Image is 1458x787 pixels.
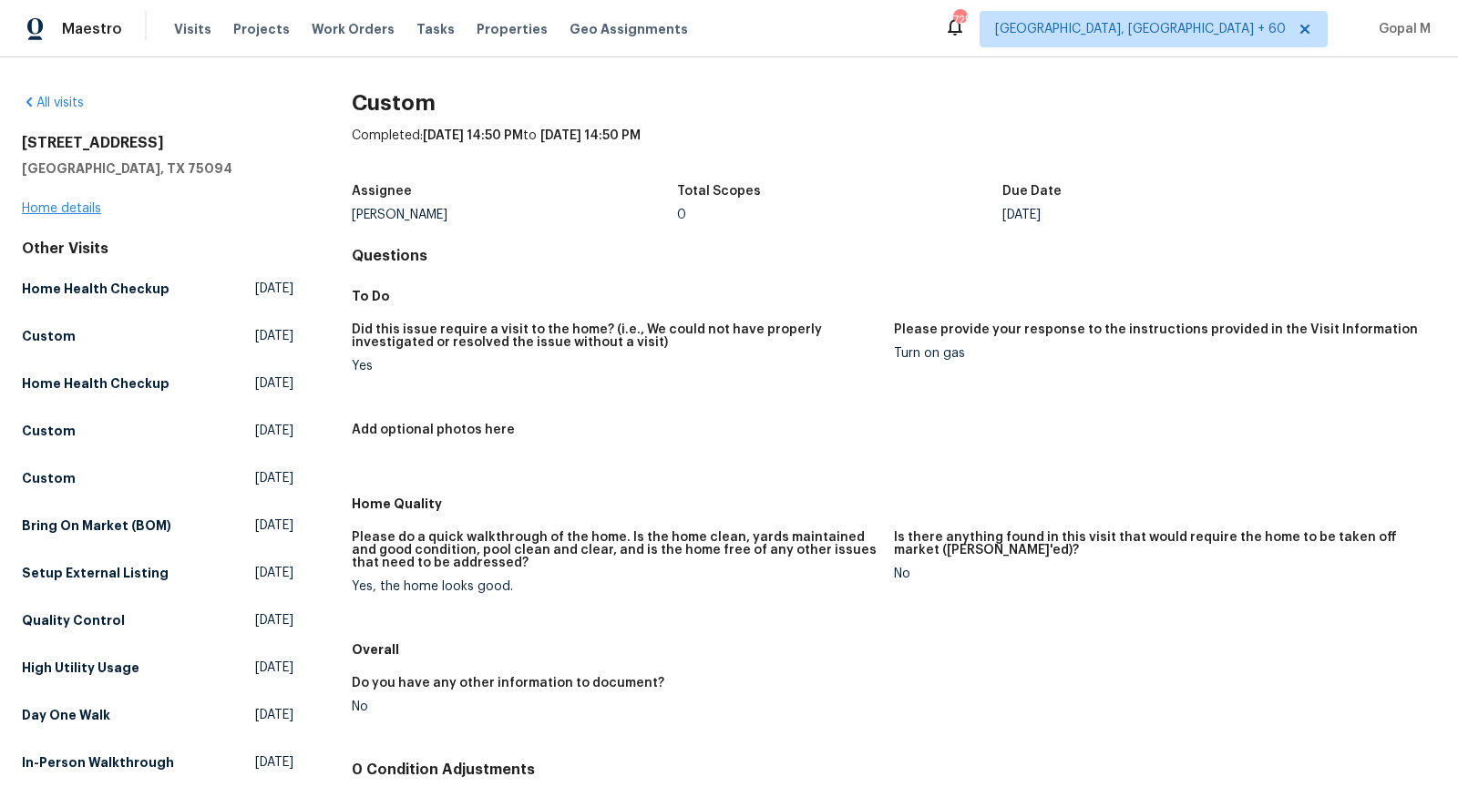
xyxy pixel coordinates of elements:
[894,323,1418,336] h5: Please provide your response to the instructions provided in the Visit Information
[22,611,125,629] h5: Quality Control
[352,94,1436,112] h2: Custom
[233,20,290,38] span: Projects
[255,706,293,724] span: [DATE]
[352,323,879,349] h5: Did this issue require a visit to the home? (i.e., We could not have properly investigated or res...
[22,706,110,724] h5: Day One Walk
[352,700,879,713] div: No
[570,20,688,38] span: Geo Assignments
[352,247,1436,265] h4: Questions
[894,347,1422,360] div: Turn on gas
[477,20,548,38] span: Properties
[62,20,122,38] span: Maestro
[22,422,76,440] h5: Custom
[255,280,293,298] span: [DATE]
[352,209,677,221] div: [PERSON_NAME]
[22,557,293,589] a: Setup External Listing[DATE]
[22,651,293,684] a: High Utility Usage[DATE]
[255,469,293,487] span: [DATE]
[22,509,293,542] a: Bring On Market (BOM)[DATE]
[22,202,101,215] a: Home details
[255,611,293,629] span: [DATE]
[22,240,293,258] div: Other Visits
[677,209,1002,221] div: 0
[255,422,293,440] span: [DATE]
[22,604,293,637] a: Quality Control[DATE]
[22,746,293,779] a: In-Person Walkthrough[DATE]
[1371,20,1431,38] span: Gopal M
[352,640,1436,659] h5: Overall
[540,129,641,142] span: [DATE] 14:50 PM
[423,129,523,142] span: [DATE] 14:50 PM
[22,134,293,152] h2: [STREET_ADDRESS]
[255,327,293,345] span: [DATE]
[22,469,76,487] h5: Custom
[1002,209,1328,221] div: [DATE]
[22,414,293,447] a: Custom[DATE]
[1002,185,1062,198] h5: Due Date
[352,287,1436,305] h5: To Do
[255,659,293,677] span: [DATE]
[22,97,84,109] a: All visits
[22,327,76,345] h5: Custom
[352,677,664,690] h5: Do you have any other information to document?
[352,360,879,373] div: Yes
[416,23,455,36] span: Tasks
[352,531,879,569] h5: Please do a quick walkthrough of the home. Is the home clean, yards maintained and good condition...
[22,272,293,305] a: Home Health Checkup[DATE]
[22,699,293,731] a: Day One Walk[DATE]
[894,567,1422,580] div: No
[352,761,1436,779] h4: 0 Condition Adjustments
[255,753,293,772] span: [DATE]
[255,374,293,393] span: [DATE]
[894,531,1422,557] h5: Is there anything found in this visit that would require the home to be taken off market ([PERSON...
[22,374,169,393] h5: Home Health Checkup
[22,367,293,400] a: Home Health Checkup[DATE]
[953,11,966,29] div: 725
[22,516,171,535] h5: Bring On Market (BOM)
[312,20,395,38] span: Work Orders
[255,564,293,582] span: [DATE]
[352,424,515,436] h5: Add optional photos here
[352,127,1436,174] div: Completed: to
[22,564,169,582] h5: Setup External Listing
[22,320,293,353] a: Custom[DATE]
[352,495,1436,513] h5: Home Quality
[352,580,879,593] div: Yes, the home looks good.
[352,185,412,198] h5: Assignee
[22,159,293,178] h5: [GEOGRAPHIC_DATA], TX 75094
[174,20,211,38] span: Visits
[995,20,1286,38] span: [GEOGRAPHIC_DATA], [GEOGRAPHIC_DATA] + 60
[22,753,174,772] h5: In-Person Walkthrough
[22,659,139,677] h5: High Utility Usage
[255,516,293,535] span: [DATE]
[677,185,761,198] h5: Total Scopes
[22,462,293,495] a: Custom[DATE]
[22,280,169,298] h5: Home Health Checkup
